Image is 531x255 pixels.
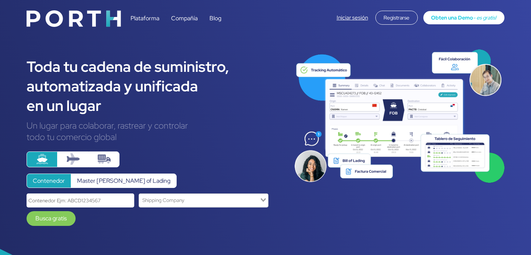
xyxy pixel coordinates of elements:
a: Compañía [171,14,198,22]
div: Un lugar para colaborar, rastrear y controlar [27,120,283,131]
div: automatizada y unificada [27,76,283,96]
a: Plataforma [131,14,159,22]
a: Obten una Demo- es gratis! [423,11,504,24]
a: Registrarse [375,14,418,21]
a: Blog [209,14,221,22]
label: Master [PERSON_NAME] of Lading [71,174,177,188]
label: Contenedor [27,174,71,188]
span: Obten una Demo [431,14,473,21]
img: ship.svg [36,153,49,165]
div: Registrarse [375,11,418,25]
input: Contenedor Ejm: ABCD1234567 [27,193,134,207]
a: Busca gratis [27,211,76,226]
div: Search for option [139,193,268,207]
span: - es gratis! [473,14,496,21]
div: todo tu comercio global [27,131,283,143]
img: plane.svg [67,153,80,165]
div: Toda tu cadena de suministro, [27,57,283,76]
div: en un lugar [27,96,283,115]
img: truck-container.svg [98,153,111,165]
a: Iniciar sesión [337,14,368,21]
input: Search for option [140,195,259,205]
